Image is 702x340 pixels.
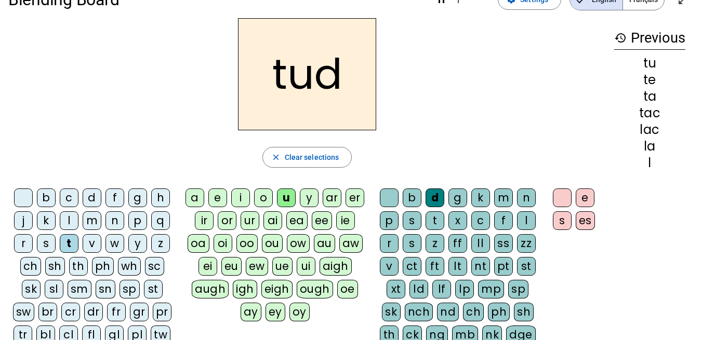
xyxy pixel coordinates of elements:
div: ff [448,234,467,253]
div: igh [233,280,257,298]
div: lf [432,280,451,298]
div: r [14,234,33,253]
div: cr [61,303,80,321]
h3: Previous [614,26,685,50]
div: o [254,188,273,207]
div: wh [118,257,141,276]
div: sk [382,303,401,321]
mat-icon: close [271,153,281,162]
div: h [151,188,170,207]
div: eigh [261,280,293,298]
div: ough [297,280,333,298]
div: f [105,188,124,207]
div: es [576,211,595,230]
div: d [83,188,101,207]
div: j [14,211,33,230]
div: ph [92,257,114,276]
div: m [494,188,513,207]
div: te [614,74,685,86]
div: ow [287,234,310,253]
mat-icon: history [614,32,627,44]
div: oa [188,234,209,253]
div: pt [494,257,513,276]
div: ft [426,257,444,276]
div: ue [272,257,293,276]
div: sk [22,280,41,298]
div: nt [471,257,490,276]
div: sp [508,280,528,298]
div: ir [195,211,214,230]
div: sw [13,303,34,321]
div: oy [289,303,310,321]
div: mp [478,280,504,298]
div: tac [614,107,685,119]
div: g [448,188,467,207]
div: la [614,140,685,153]
div: s [37,234,56,253]
div: n [517,188,536,207]
div: sh [514,303,534,321]
div: ui [297,257,315,276]
div: ay [241,303,261,321]
div: ey [266,303,285,321]
div: b [403,188,421,207]
div: c [60,188,78,207]
div: e [576,188,594,207]
div: s [403,234,421,253]
div: sl [45,280,63,298]
span: Clear selections [285,151,339,164]
div: sm [68,280,91,298]
div: er [346,188,364,207]
button: Clear selections [262,147,352,168]
div: ch [463,303,484,321]
div: k [471,188,490,207]
div: ee [312,211,332,230]
div: s [553,211,572,230]
div: sh [45,257,65,276]
div: or [218,211,236,230]
div: ch [20,257,41,276]
h2: tud [238,18,376,130]
div: e [208,188,227,207]
div: ss [494,234,513,253]
div: ct [403,257,421,276]
div: k [37,211,56,230]
div: tu [614,57,685,70]
div: au [314,234,335,253]
div: u [277,188,296,207]
div: st [144,280,163,298]
div: pr [153,303,171,321]
div: ph [488,303,510,321]
div: y [128,234,147,253]
div: oi [214,234,232,253]
div: a [186,188,204,207]
div: l [517,211,536,230]
div: sc [145,257,164,276]
div: r [380,234,399,253]
div: w [105,234,124,253]
div: sp [120,280,140,298]
div: zz [517,234,536,253]
div: lac [614,124,685,136]
div: z [151,234,170,253]
div: v [83,234,101,253]
div: g [128,188,147,207]
div: y [300,188,319,207]
div: fr [107,303,126,321]
div: n [105,211,124,230]
div: ew [246,257,268,276]
div: dr [84,303,103,321]
div: i [231,188,250,207]
div: lt [448,257,467,276]
div: t [60,234,78,253]
div: ll [471,234,490,253]
div: d [426,188,444,207]
div: br [38,303,57,321]
div: m [83,211,101,230]
div: aw [339,234,363,253]
div: ei [198,257,217,276]
div: sn [96,280,115,298]
div: st [517,257,536,276]
div: c [471,211,490,230]
div: b [37,188,56,207]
